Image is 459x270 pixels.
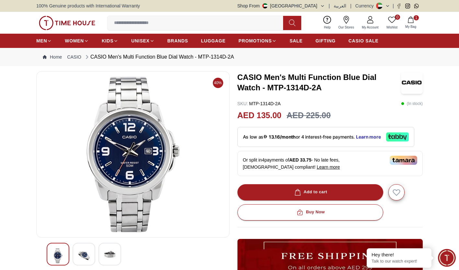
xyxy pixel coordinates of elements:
span: Help [321,25,333,30]
a: 0Wishlist [383,15,401,31]
img: ... [39,16,95,30]
div: Chat Widget [438,249,456,267]
a: CASIO [67,54,81,60]
h3: AED 225.00 [287,109,331,122]
a: KIDS [102,35,118,47]
a: Our Stores [335,15,358,31]
img: CASIO Men's Multi Function Blue Dial Watch - MTP-1314D-2A [42,77,224,232]
span: MEN [36,38,47,44]
img: CASIO Men's Multi Function Blue Dial Watch - MTP-1314D-2A [78,248,90,263]
a: UNISEX [131,35,154,47]
div: Add to cart [293,188,327,196]
span: PROMOTIONS [238,38,272,44]
a: CASIO SALE [349,35,379,47]
span: Wishlist [384,25,400,30]
img: CASIO Men's Multi Function Blue Dial Watch - MTP-1314D-2A [52,248,64,263]
img: United Arab Emirates [262,3,268,8]
a: BRANDS [167,35,188,47]
span: SKU : [237,101,248,106]
p: ( In stock ) [401,100,423,107]
span: | [329,3,330,9]
span: Our Stores [336,25,357,30]
span: 40% [213,78,223,88]
div: CASIO Men's Multi Function Blue Dial Watch - MTP-1314D-2A [84,53,234,61]
button: 1My Bag [401,15,420,30]
a: LUGGAGE [201,35,226,47]
p: MTP-1314D-2A [237,100,281,107]
span: My Account [359,25,381,30]
span: WOMEN [65,38,84,44]
button: Add to cart [237,184,383,200]
span: 0 [395,15,400,20]
a: Facebook [396,4,401,8]
nav: Breadcrumb [36,48,423,66]
span: SALE [290,38,303,44]
span: AED 33.75 [289,157,311,163]
a: PROMOTIONS [238,35,277,47]
span: KIDS [102,38,113,44]
span: UNISEX [131,38,149,44]
span: LUGGAGE [201,38,226,44]
button: Buy Now [237,204,383,220]
button: العربية [334,3,346,9]
div: Buy Now [295,208,325,216]
h2: AED 135.00 [237,109,281,122]
a: Home [43,54,62,60]
img: Tamara [390,156,417,165]
button: Shop From[GEOGRAPHIC_DATA] [237,3,325,9]
a: WOMEN [65,35,89,47]
div: Or split in 4 payments of - No late fees, [DEMOGRAPHIC_DATA] compliant! [237,151,423,176]
img: CASIO Men's Multi Function Blue Dial Watch - MTP-1314D-2A [401,71,423,94]
a: Whatsapp [414,4,419,8]
img: CASIO Men's Multi Function Blue Dial Watch - MTP-1314D-2A [104,248,116,260]
span: | [393,3,394,9]
span: 1 [414,15,419,20]
a: GIFTING [316,35,336,47]
a: MEN [36,35,52,47]
span: Learn more [317,164,340,170]
span: 100% Genuine products with International Warranty [36,3,140,9]
a: SALE [290,35,303,47]
span: BRANDS [167,38,188,44]
p: Talk to our watch expert! [372,259,427,264]
div: Hey there! [372,252,427,258]
a: Help [320,15,335,31]
h3: CASIO Men's Multi Function Blue Dial Watch - MTP-1314D-2A [237,72,401,93]
span: | [350,3,351,9]
div: Currency [355,3,376,9]
span: My Bag [403,24,419,29]
span: GIFTING [316,38,336,44]
span: CASIO SALE [349,38,379,44]
a: Instagram [405,4,410,8]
